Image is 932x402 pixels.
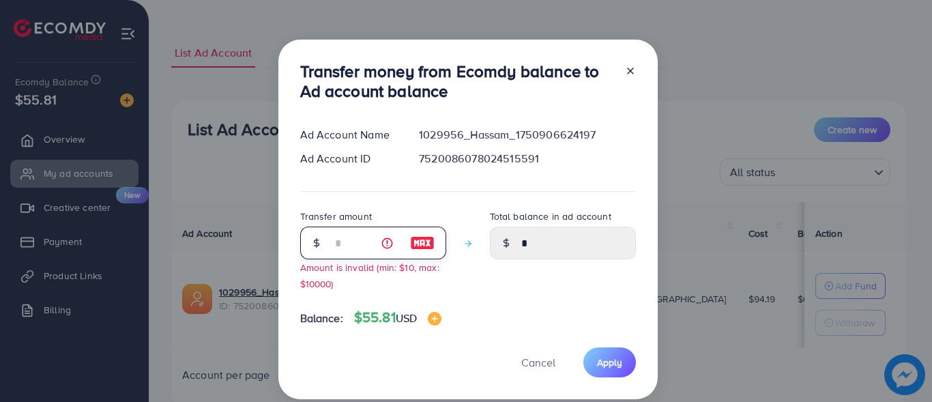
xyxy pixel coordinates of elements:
label: Total balance in ad account [490,210,611,223]
button: Apply [583,347,636,377]
label: Transfer amount [300,210,372,223]
h4: $55.81 [354,309,441,326]
div: Ad Account ID [289,151,409,167]
span: USD [396,311,417,326]
button: Cancel [504,347,572,377]
img: image [410,235,435,251]
span: Cancel [521,355,555,370]
small: Amount is invalid (min: $10, max: $10000) [300,261,439,289]
div: 1029956_Hassam_1750906624197 [408,127,646,143]
h3: Transfer money from Ecomdy balance to Ad account balance [300,61,614,101]
img: image [428,312,441,326]
span: Balance: [300,311,343,326]
div: 7520086078024515591 [408,151,646,167]
span: Apply [597,356,622,369]
div: Ad Account Name [289,127,409,143]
